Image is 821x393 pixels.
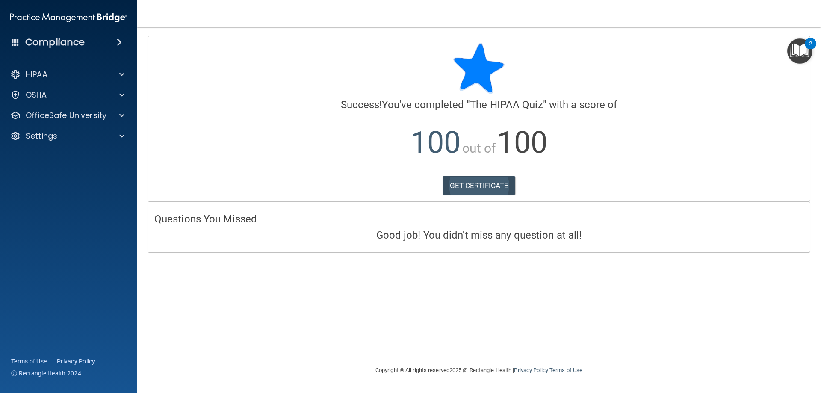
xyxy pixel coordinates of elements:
[10,90,124,100] a: OSHA
[514,367,548,373] a: Privacy Policy
[323,357,635,384] div: Copyright © All rights reserved 2025 @ Rectangle Health | |
[154,213,803,225] h4: Questions You Missed
[154,99,803,110] h4: You've completed " " with a score of
[26,90,47,100] p: OSHA
[778,334,811,366] iframe: Drift Widget Chat Controller
[11,369,81,378] span: Ⓒ Rectangle Health 2024
[57,357,95,366] a: Privacy Policy
[26,110,106,121] p: OfficeSafe University
[26,69,47,80] p: HIPAA
[10,110,124,121] a: OfficeSafe University
[341,99,382,111] span: Success!
[787,38,812,64] button: Open Resource Center, 2 new notifications
[470,99,543,111] span: The HIPAA Quiz
[10,131,124,141] a: Settings
[462,141,496,156] span: out of
[11,357,47,366] a: Terms of Use
[549,367,582,373] a: Terms of Use
[26,131,57,141] p: Settings
[497,125,547,160] span: 100
[410,125,461,160] span: 100
[809,44,812,55] div: 2
[25,36,85,48] h4: Compliance
[10,69,124,80] a: HIPAA
[10,9,127,26] img: PMB logo
[453,43,505,94] img: blue-star-rounded.9d042014.png
[443,176,516,195] a: GET CERTIFICATE
[154,230,803,241] h4: Good job! You didn't miss any question at all!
